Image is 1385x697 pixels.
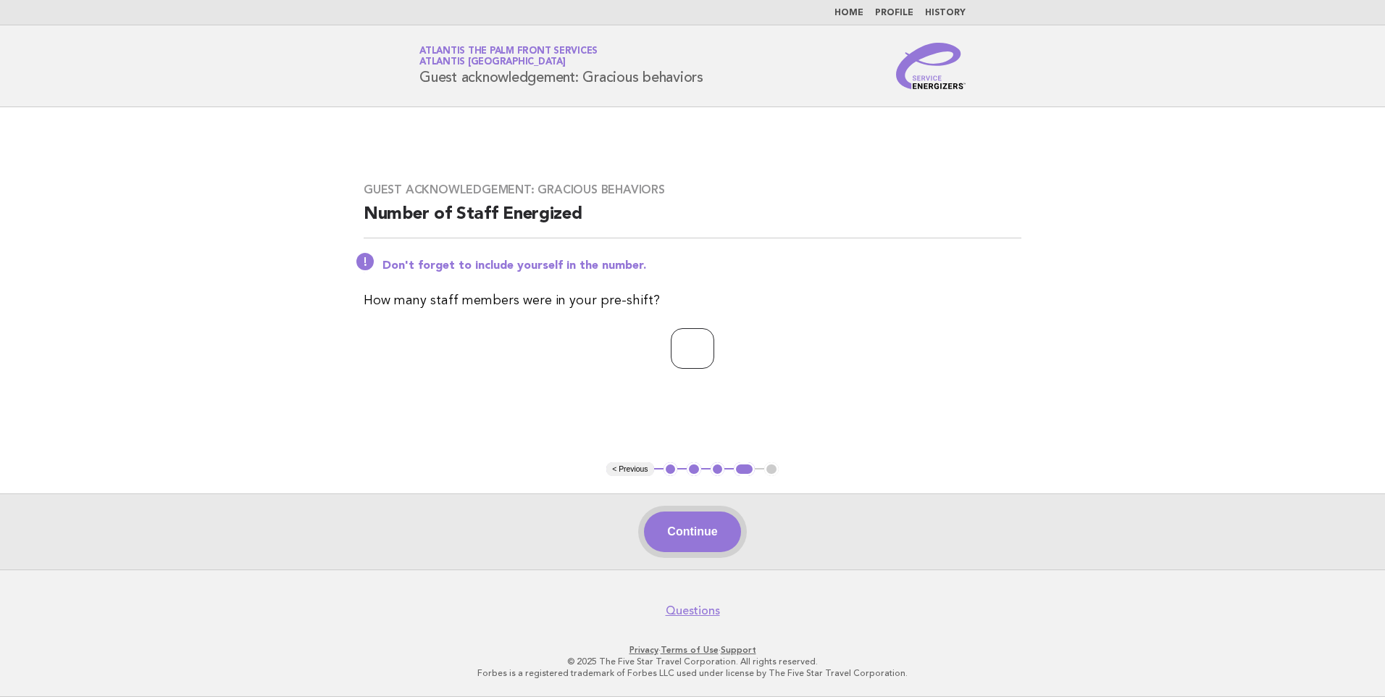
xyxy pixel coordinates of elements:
a: Questions [666,604,720,618]
p: · · [249,644,1136,656]
button: < Previous [606,462,653,477]
img: Service Energizers [896,43,966,89]
a: Home [834,9,863,17]
h1: Guest acknowledgement: Gracious behaviors [419,47,703,85]
p: Don't forget to include yourself in the number. [382,259,1021,273]
button: 2 [687,462,701,477]
button: 4 [734,462,755,477]
p: How many staff members were in your pre-shift? [364,291,1021,311]
a: Support [721,645,756,655]
p: © 2025 The Five Star Travel Corporation. All rights reserved. [249,656,1136,667]
button: 3 [711,462,725,477]
h2: Number of Staff Energized [364,203,1021,238]
span: Atlantis [GEOGRAPHIC_DATA] [419,58,566,67]
p: Forbes is a registered trademark of Forbes LLC used under license by The Five Star Travel Corpora... [249,667,1136,679]
a: Profile [875,9,913,17]
a: Privacy [629,645,658,655]
h3: Guest acknowledgement: Gracious behaviors [364,183,1021,197]
a: History [925,9,966,17]
button: Continue [644,512,740,552]
button: 1 [664,462,678,477]
a: Atlantis The Palm Front ServicesAtlantis [GEOGRAPHIC_DATA] [419,46,598,67]
a: Terms of Use [661,645,719,655]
